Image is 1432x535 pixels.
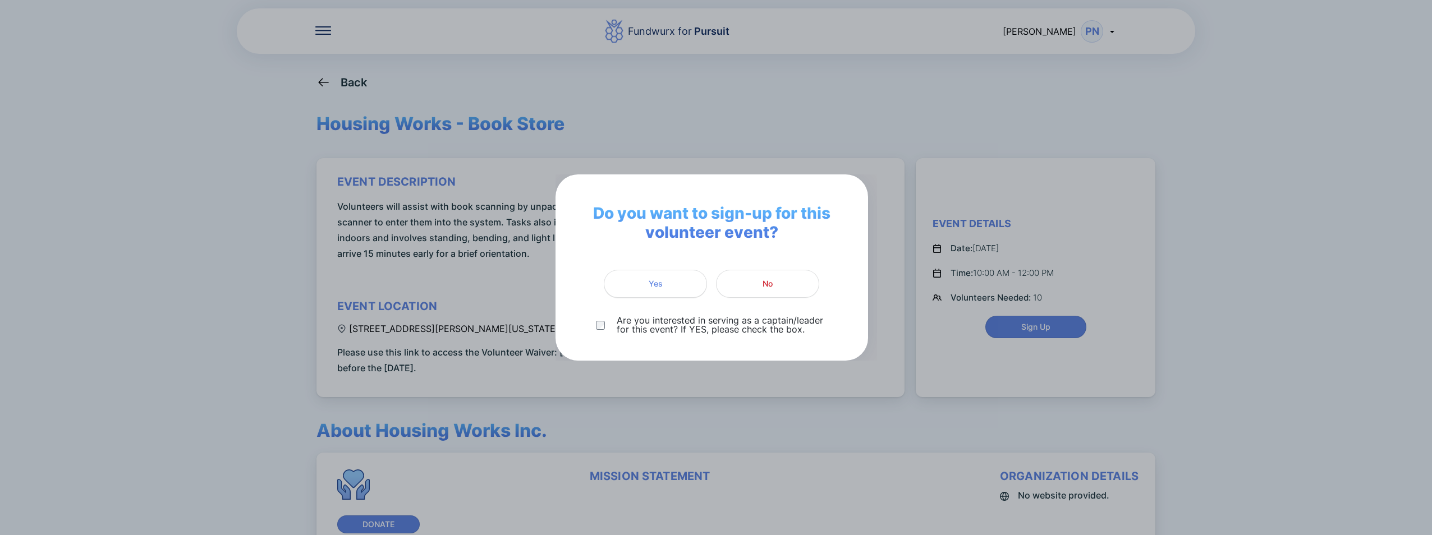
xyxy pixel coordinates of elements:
[763,278,773,289] span: No
[604,270,707,298] button: Yes
[649,278,663,289] span: Yes
[617,316,827,334] p: Are you interested in serving as a captain/leader for this event? If YES, please check the box.
[573,204,850,242] span: Do you want to sign-up for this volunteer event?
[716,270,819,298] button: No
